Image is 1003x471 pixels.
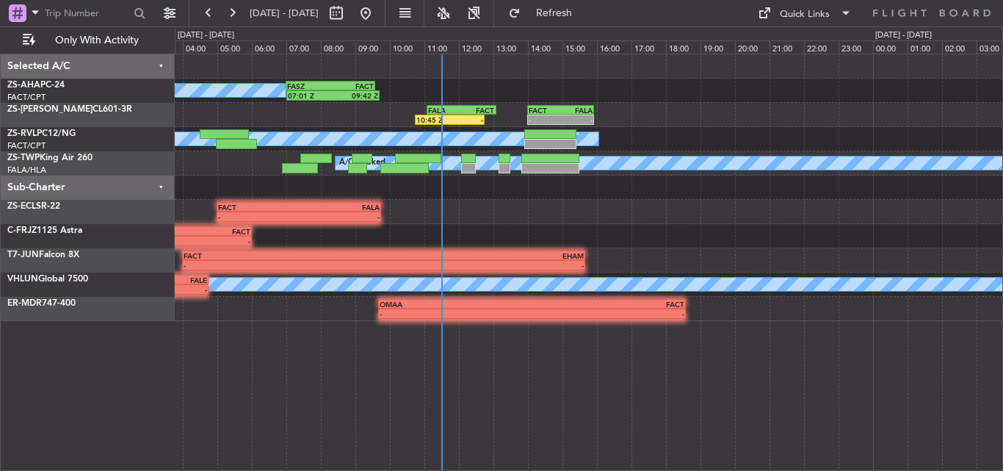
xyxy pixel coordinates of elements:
div: - [184,261,383,270]
div: 13:00 [493,40,528,54]
div: 12:00 [459,40,493,54]
div: FALA [299,203,380,212]
span: T7-JUN [7,251,39,259]
div: - [218,212,299,221]
div: 23:00 [839,40,873,54]
div: 02:00 [942,40,977,54]
div: 19:00 [700,40,735,54]
div: 22:00 [804,40,839,54]
div: FALA [560,106,592,115]
div: FALA [428,106,461,115]
div: 17:00 [631,40,666,54]
div: FACT [184,251,383,260]
span: [DATE] - [DATE] [250,7,319,20]
div: - [560,115,592,124]
div: 10:45 Z [416,115,449,124]
div: 09:00 [355,40,390,54]
div: 07:01 Z [288,91,333,100]
div: A/C Booked [339,152,385,174]
div: [DATE] - [DATE] [178,29,234,42]
div: 18:00 [666,40,700,54]
a: ZS-AHAPC-24 [7,81,65,90]
button: Only With Activity [16,29,159,52]
div: 01:00 [908,40,942,54]
button: Quick Links [750,1,859,25]
a: ZS-ECLSR-22 [7,202,60,211]
span: ZS-AHA [7,81,40,90]
div: 07:00 [286,40,321,54]
div: 06:00 [252,40,286,54]
a: C-FRJZ1125 Astra [7,226,82,235]
div: Quick Links [780,7,830,22]
a: ZS-[PERSON_NAME]CL601-3R [7,105,132,114]
a: VHLUNGlobal 7500 [7,275,88,284]
div: FACT [529,106,560,115]
div: 20:00 [735,40,770,54]
div: 04:00 [183,40,217,54]
div: - [299,212,380,221]
div: FACT [461,106,494,115]
div: 10:00 [390,40,424,54]
span: ZS-RVL [7,129,37,138]
div: FACT [532,300,684,309]
div: - [384,261,584,270]
a: ER-MDR747-400 [7,299,76,308]
span: Only With Activity [38,35,155,46]
div: 14:00 [528,40,562,54]
div: EHAM [384,251,584,260]
a: FALA/HLA [7,165,46,176]
span: ZS-ECL [7,202,36,211]
div: - [380,309,532,318]
div: 21:00 [770,40,804,54]
div: FASZ [287,82,330,90]
span: ZS-TWP [7,154,40,162]
div: 15:00 [562,40,597,54]
span: ZS-[PERSON_NAME] [7,105,93,114]
div: - [450,115,483,124]
div: 16:00 [597,40,631,54]
div: 00:00 [873,40,908,54]
input: Trip Number [45,2,129,24]
span: C-FRJZ [7,226,37,235]
a: ZS-TWPKing Air 260 [7,154,93,162]
a: FACT/CPT [7,92,46,103]
div: FACT [330,82,374,90]
span: Refresh [524,8,585,18]
div: 09:42 Z [333,91,377,100]
a: ZS-RVLPC12/NG [7,129,76,138]
div: [DATE] - [DATE] [875,29,932,42]
button: Refresh [501,1,590,25]
div: 11:00 [424,40,459,54]
div: - [532,309,684,318]
div: - [181,237,250,245]
div: OMAA [380,300,532,309]
div: 08:00 [321,40,355,54]
span: ER-MDR [7,299,42,308]
span: VHLUN [7,275,38,284]
a: FACT/CPT [7,140,46,151]
div: FACT [218,203,299,212]
div: FACT [181,227,250,236]
div: 05:00 [217,40,252,54]
div: - [529,115,560,124]
a: T7-JUNFalcon 8X [7,251,79,259]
